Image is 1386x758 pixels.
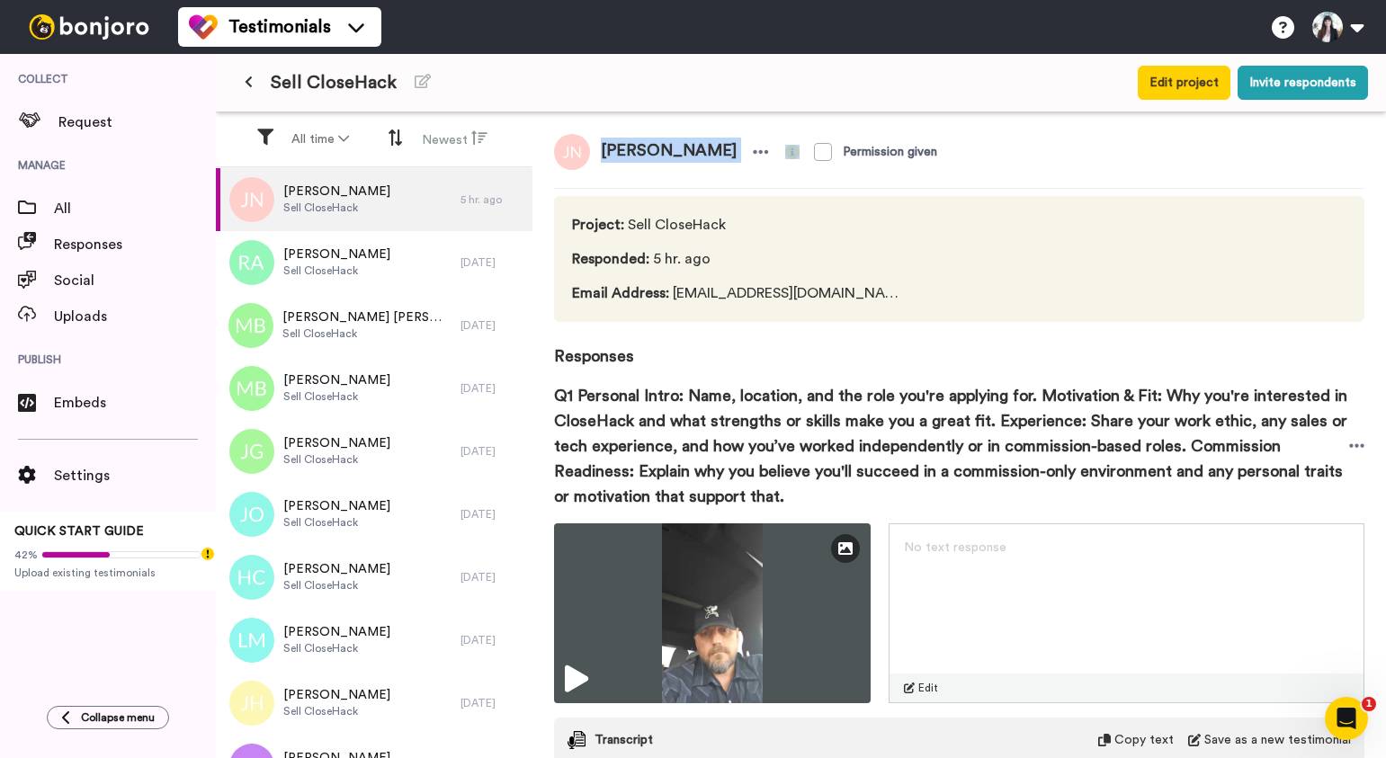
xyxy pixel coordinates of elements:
[283,371,390,389] span: [PERSON_NAME]
[229,240,274,285] img: ra.png
[904,541,1006,554] span: No text response
[554,383,1349,509] span: Q1 Personal Intro: Name, location, and the role you're applying for. Motivation & Fit: Why you're...
[54,270,216,291] span: Social
[14,566,201,580] span: Upload existing testimonials
[1138,66,1230,100] button: Edit project
[228,303,273,348] img: mb.png
[281,123,360,156] button: All time
[216,420,532,483] a: [PERSON_NAME]Sell CloseHack[DATE]
[229,366,274,411] img: mb.png
[572,248,908,270] span: 5 hr. ago
[14,548,38,562] span: 42%
[283,389,390,404] span: Sell CloseHack
[554,134,590,170] img: jn.png
[572,252,649,266] span: Responded :
[229,177,274,222] img: jn.png
[554,523,871,703] img: ce2b4e8a-fad5-4db6-af1c-8ec3b6f5d5b9-thumbnail_full-1758211832.jpg
[58,111,216,133] span: Request
[283,263,390,278] span: Sell CloseHack
[461,696,523,710] div: [DATE]
[283,201,390,215] span: Sell CloseHack
[461,570,523,584] div: [DATE]
[843,143,937,161] div: Permission given
[283,560,390,578] span: [PERSON_NAME]
[22,14,156,40] img: bj-logo-header-white.svg
[590,134,747,170] span: [PERSON_NAME]
[229,555,274,600] img: hc.png
[568,731,586,749] img: transcript.svg
[47,706,169,729] button: Collapse menu
[271,70,397,95] span: Sell CloseHack
[216,231,532,294] a: [PERSON_NAME]Sell CloseHack[DATE]
[216,168,532,231] a: [PERSON_NAME]Sell CloseHack5 hr. ago
[229,492,274,537] img: jo.png
[216,546,532,609] a: [PERSON_NAME]Sell CloseHack[DATE]
[216,672,532,735] a: [PERSON_NAME]Sell CloseHack[DATE]
[1325,697,1368,740] iframe: Intercom live chat
[283,641,390,655] span: Sell CloseHack
[229,618,274,663] img: lm.png
[461,633,523,647] div: [DATE]
[283,497,390,515] span: [PERSON_NAME]
[216,483,532,546] a: [PERSON_NAME]Sell CloseHack[DATE]
[461,192,523,207] div: 5 hr. ago
[283,183,390,201] span: [PERSON_NAME]
[411,122,498,156] button: Newest
[283,515,390,530] span: Sell CloseHack
[595,731,653,749] span: Transcript
[1362,697,1376,711] span: 1
[283,704,390,718] span: Sell CloseHack
[282,308,452,326] span: [PERSON_NAME] [PERSON_NAME]
[461,507,523,522] div: [DATE]
[461,444,523,459] div: [DATE]
[54,234,216,255] span: Responses
[461,255,523,270] div: [DATE]
[283,578,390,593] span: Sell CloseHack
[200,546,216,562] div: Tooltip anchor
[54,306,216,327] span: Uploads
[54,392,216,414] span: Embeds
[461,381,523,396] div: [DATE]
[283,623,390,641] span: [PERSON_NAME]
[554,322,1364,369] span: Responses
[785,145,800,159] img: info-yellow.svg
[229,681,274,726] img: jh.png
[54,198,216,219] span: All
[572,214,908,236] span: Sell CloseHack
[1114,731,1174,749] span: Copy text
[283,452,390,467] span: Sell CloseHack
[283,434,390,452] span: [PERSON_NAME]
[216,294,532,357] a: [PERSON_NAME] [PERSON_NAME]Sell CloseHack[DATE]
[283,245,390,263] span: [PERSON_NAME]
[1238,66,1368,100] button: Invite respondents
[572,282,908,304] span: [EMAIL_ADDRESS][DOMAIN_NAME]
[1204,731,1351,749] span: Save as a new testimonial
[918,681,938,695] span: Edit
[81,710,155,725] span: Collapse menu
[282,326,452,341] span: Sell CloseHack
[229,429,274,474] img: jg.png
[228,14,331,40] span: Testimonials
[572,218,624,232] span: Project :
[461,318,523,333] div: [DATE]
[14,525,144,538] span: QUICK START GUIDE
[189,13,218,41] img: tm-color.svg
[216,609,532,672] a: [PERSON_NAME]Sell CloseHack[DATE]
[283,686,390,704] span: [PERSON_NAME]
[216,357,532,420] a: [PERSON_NAME]Sell CloseHack[DATE]
[54,465,216,486] span: Settings
[572,286,669,300] span: Email Address :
